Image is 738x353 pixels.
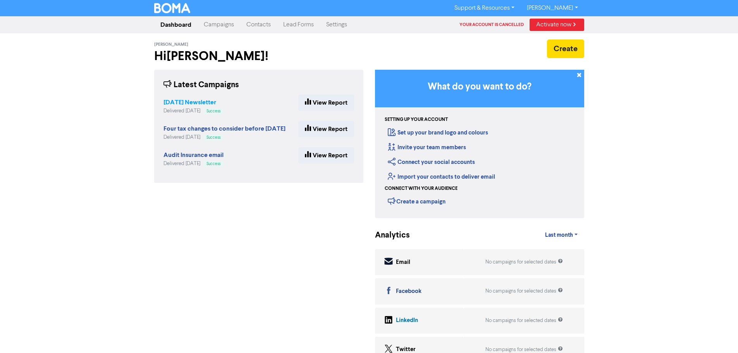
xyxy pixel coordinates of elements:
[163,160,224,167] div: Delivered [DATE]
[163,126,286,132] a: Four tax changes to consider before [DATE]
[485,317,563,324] div: No campaigns for selected dates
[547,40,584,58] button: Create
[396,316,418,325] div: LinkedIn
[459,22,530,28] div: Your account is cancelled
[163,79,239,91] div: Latest Campaigns
[385,116,448,123] div: Setting up your account
[163,151,224,159] strong: Audit Insurance email
[375,229,400,241] div: Analytics
[298,95,354,111] a: View Report
[545,232,573,239] span: Last month
[375,70,584,218] div: Getting Started in BOMA
[396,287,421,296] div: Facebook
[388,129,488,136] a: Set up your brand logo and colours
[396,258,410,267] div: Email
[206,162,220,166] span: Success
[385,185,458,192] div: Connect with your audience
[154,49,363,64] h2: Hi [PERSON_NAME] !
[277,17,320,33] a: Lead Forms
[163,134,286,141] div: Delivered [DATE]
[320,17,353,33] a: Settings
[198,17,240,33] a: Campaigns
[539,227,584,243] a: Last month
[163,98,216,106] strong: [DATE] Newsletter
[163,107,224,115] div: Delivered [DATE]
[154,42,188,47] span: [PERSON_NAME]
[154,17,198,33] a: Dashboard
[298,121,354,137] a: View Report
[530,19,584,31] a: Activate now
[699,316,738,353] iframe: Chat Widget
[206,109,220,113] span: Success
[388,158,475,166] a: Connect your social accounts
[387,81,573,93] h3: What do you want to do?
[485,258,563,266] div: No campaigns for selected dates
[388,195,446,207] div: Create a campaign
[448,2,521,14] a: Support & Resources
[388,173,495,181] a: Import your contacts to deliver email
[485,288,563,295] div: No campaigns for selected dates
[240,17,277,33] a: Contacts
[388,144,466,151] a: Invite your team members
[163,152,224,158] a: Audit Insurance email
[163,125,286,133] strong: Four tax changes to consider before [DATE]
[298,147,354,164] a: View Report
[521,2,584,14] a: [PERSON_NAME]
[206,136,220,139] span: Success
[154,3,191,13] img: BOMA Logo
[163,100,216,106] a: [DATE] Newsletter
